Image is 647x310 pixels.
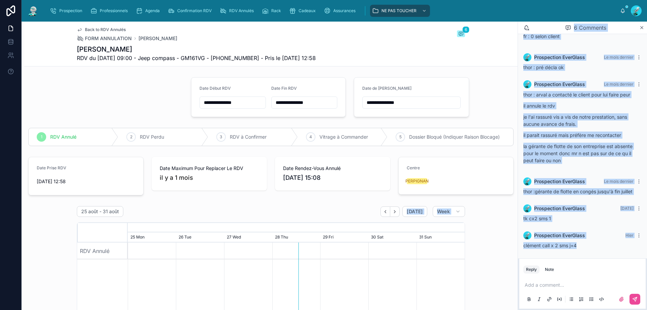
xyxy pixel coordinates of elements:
span: 4 [309,134,312,140]
div: PERPIGNAN [405,178,429,184]
span: Professionnels [100,8,128,13]
img: App logo [27,5,39,16]
button: 6 [457,30,465,38]
span: 3 [220,134,222,140]
span: Back to RDV Annulés [85,27,126,32]
span: Date Prise RDV [37,165,66,170]
p: je l'ai rassuré vis a vis de notre prestation, sans aucune avance de frais. [523,113,642,128]
span: thor :gérante de flotte en congés jusqu'à fin juillet [523,189,633,194]
span: Prospection EverGlass [534,54,585,61]
span: RDV Annulés [229,8,254,13]
span: RDV Perdu [140,134,164,140]
span: RDV du [DATE] 09:00 - Jeep compass - GM161VG - [PHONE_NUMBER] - Pris le [DATE] 12:58 [77,54,316,62]
div: 30 Sat [368,232,417,243]
div: 31 Sun [417,232,465,243]
span: 6 Comments [574,24,606,32]
span: tk cx2 sms 1 [523,216,551,221]
p: il parait rassuré mais préfère me recontacter [523,132,642,139]
span: 1 [41,134,42,140]
p: la gérante de flotte de son entreprise est absente pour le moment donc mr n est pas sur de ce qu ... [523,143,642,164]
button: Reply [523,265,540,274]
span: [DATE] [620,206,634,211]
span: FORM ANNULATION [85,35,132,42]
span: Le mois dernier [604,179,634,184]
span: thor : pré décla ok [523,64,564,70]
span: Date Fin RDV [271,86,297,91]
button: Note [542,265,557,274]
span: Prospection EverGlass [534,232,585,239]
div: 26 Tue [176,232,224,243]
span: Date Début RDV [199,86,231,91]
a: Back to RDV Annulés [77,27,126,32]
span: Prospection EverGlass [534,81,585,88]
span: Date Maximum Pour Replacer Le RDV [160,165,259,172]
span: Date de [PERSON_NAME] [362,86,411,91]
span: 2 [130,134,132,140]
a: Rack [260,5,286,17]
a: Prospection [48,5,87,17]
span: Centre [407,165,420,170]
div: 28 Thu [272,232,320,243]
span: Hier [625,233,634,238]
span: Confirmation RDV [177,8,212,13]
span: Vitrage à Commander [319,134,368,140]
a: Professionnels [88,5,132,17]
div: 25 Mon [128,232,176,243]
p: il annule le rdv [523,102,642,109]
span: Cadeaux [299,8,316,13]
div: RDV Annulé [77,243,128,259]
span: Le mois dernier [604,55,634,60]
span: [DATE] 12:58 [37,178,135,185]
p: fr : 0 selon client [523,33,642,40]
a: FORM ANNULATION [77,35,132,42]
span: Agenda [145,8,160,13]
a: Confirmation RDV [166,5,216,17]
a: RDV Annulés [218,5,258,17]
span: Rack [271,8,281,13]
h2: 25 août - 31 août [81,208,119,215]
span: [DATE] 15:08 [283,173,382,182]
a: NE PAS TOUCHER [370,5,430,17]
a: Agenda [134,5,164,17]
div: 29 Fri [320,232,368,243]
a: Cadeaux [287,5,320,17]
span: Prospection EverGlass [534,178,585,185]
span: [DATE] [407,208,423,215]
button: Week [433,206,465,217]
span: Date Rendez-Vous Annulé [283,165,382,172]
button: [DATE] [402,206,427,217]
span: clément call x 2 sms j+4 [523,243,577,248]
p: il y a 1 mois [160,173,193,182]
div: 27 Wed [224,232,272,243]
span: Le mois dernier [604,82,634,87]
span: Assurances [333,8,356,13]
a: [PERSON_NAME] [138,35,177,42]
span: Week [437,208,450,215]
span: RDV Annulé [50,134,76,140]
div: scrollable content [44,3,620,18]
span: 5 [399,134,402,140]
span: Prospection [59,8,82,13]
a: Assurances [322,5,360,17]
p: thor : arval a contacté le client pour lui faire peur [523,91,642,98]
span: Dossier Bloqué (Indiquer Raison Blocage) [409,134,500,140]
span: RDV à Confirmer [230,134,267,140]
div: Note [545,267,554,272]
h1: [PERSON_NAME] [77,45,316,54]
span: 6 [462,26,469,33]
span: Prospection EverGlass [534,205,585,212]
span: NE PAS TOUCHER [381,8,417,13]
